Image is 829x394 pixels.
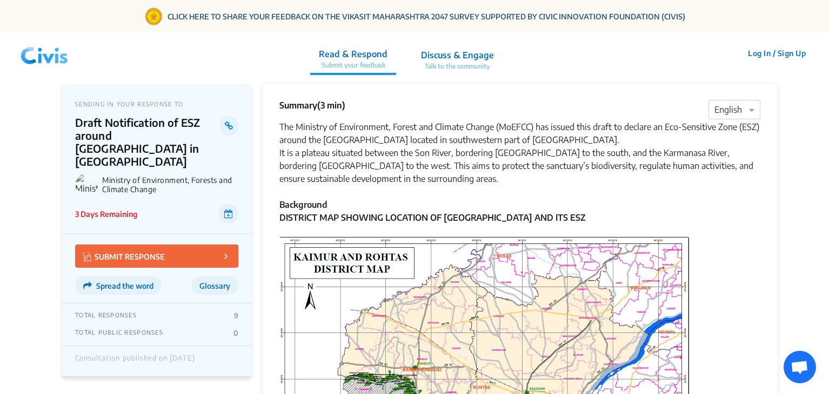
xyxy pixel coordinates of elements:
[102,175,238,194] p: Ministry of Environment, Forests and Climate Change
[279,146,760,185] div: It is a plateau situated between the Son River, bordering [GEOGRAPHIC_DATA] to the south, and the...
[75,100,238,107] p: SENDING IN YOUR RESPONSE TO
[75,276,162,295] button: Spread the word
[168,11,685,22] a: CLICK HERE TO SHARE YOUR FEEDBACK ON THE VIKASIT MAHARASHTRA 2047 SURVEY SUPPORTED BY CIVIC INNOV...
[784,351,816,383] a: Open chat
[16,37,72,70] img: navlogo.png
[279,199,327,210] strong: Background
[317,100,345,111] span: (3 min)
[279,212,586,223] strong: DISTRICT MAP SHOWING LOCATION OF [GEOGRAPHIC_DATA] AND ITS ESZ
[75,244,238,268] button: SUBMIT RESPONSE
[279,99,345,112] p: Summary
[83,250,165,262] p: SUBMIT RESPONSE
[75,208,137,220] p: 3 Days Remaining
[75,329,163,337] p: TOTAL PUBLIC RESPONSES
[741,45,813,62] button: Log In / Sign Up
[83,252,92,261] img: Vector.jpg
[421,62,494,71] p: Talk to the community
[421,49,494,62] p: Discuss & Engage
[199,281,230,290] span: Glossary
[191,276,238,295] button: Glossary
[319,47,387,60] p: Read & Respond
[75,354,195,368] div: Consultation published on [DATE]
[75,173,98,196] img: Ministry of Environment, Forests and Climate Change logo
[234,311,238,320] p: 9
[144,7,163,26] img: Gom Logo
[233,329,238,337] p: 0
[279,120,760,146] div: The Ministry of Environment, Forest and Climate Change (MoEFCC) has issued this draft to declare ...
[75,311,137,320] p: TOTAL RESPONSES
[96,281,153,290] span: Spread the word
[75,116,219,168] p: Draft Notification of ESZ around [GEOGRAPHIC_DATA] in [GEOGRAPHIC_DATA]
[319,60,387,70] p: Submit your feedback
